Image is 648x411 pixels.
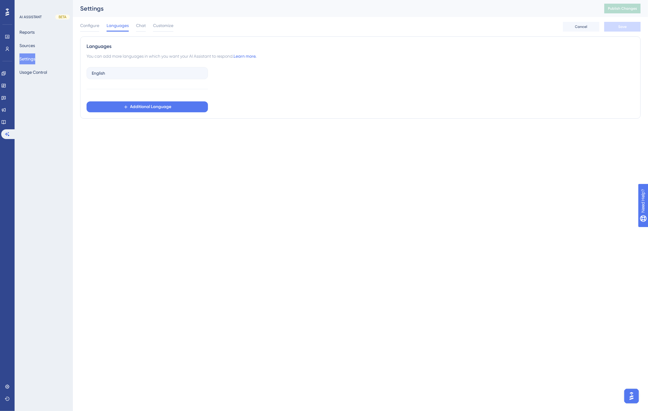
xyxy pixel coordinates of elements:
[604,22,641,32] button: Save
[19,40,35,51] button: Sources
[19,15,42,19] div: AI ASSISTANT
[87,43,634,50] div: Languages
[19,53,35,64] button: Settings
[234,54,256,59] a: Learn more.
[14,2,38,9] span: Need Help?
[92,70,105,77] span: English
[563,22,599,32] button: Cancel
[608,6,637,11] span: Publish Changes
[19,67,47,78] button: Usage Control
[19,27,35,38] button: Reports
[80,22,99,29] span: Configure
[107,22,129,29] span: Languages
[618,24,627,29] span: Save
[80,4,589,13] div: Settings
[87,53,634,60] div: You can add more languages in which you want your AI Assistant to respond.
[136,22,146,29] span: Chat
[55,15,70,19] div: BETA
[153,22,173,29] span: Customize
[87,101,208,112] button: Additional Language
[575,24,588,29] span: Cancel
[604,4,641,13] button: Publish Changes
[622,387,641,405] iframe: UserGuiding AI Assistant Launcher
[130,103,172,110] span: Additional Language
